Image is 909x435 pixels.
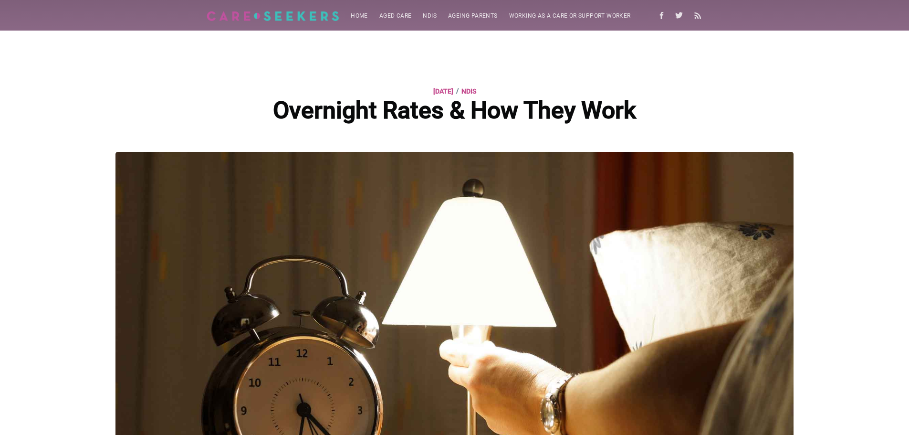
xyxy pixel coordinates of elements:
a: Ageing parents [442,7,503,25]
h1: Overnight Rates & How They Work [234,97,676,125]
a: NDIS [417,7,442,25]
a: Home [345,7,374,25]
span: / [456,85,459,96]
time: [DATE] [433,85,453,97]
img: Careseekers [207,11,340,21]
a: Working as a care or support worker [503,7,637,25]
a: NDIS [461,85,476,97]
a: Aged Care [374,7,418,25]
